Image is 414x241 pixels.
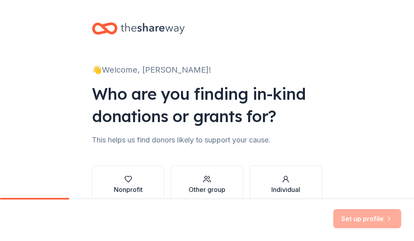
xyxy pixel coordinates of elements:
button: Nonprofit [92,166,164,204]
div: This helps us find donors likely to support your cause. [92,134,322,146]
button: Individual [250,166,322,204]
div: Individual [271,185,300,194]
div: Who are you finding in-kind donations or grants for? [92,83,322,127]
button: Other group [171,166,243,204]
div: 👋 Welcome, [PERSON_NAME]! [92,63,322,76]
div: Nonprofit [114,185,143,194]
div: Other group [189,185,225,194]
